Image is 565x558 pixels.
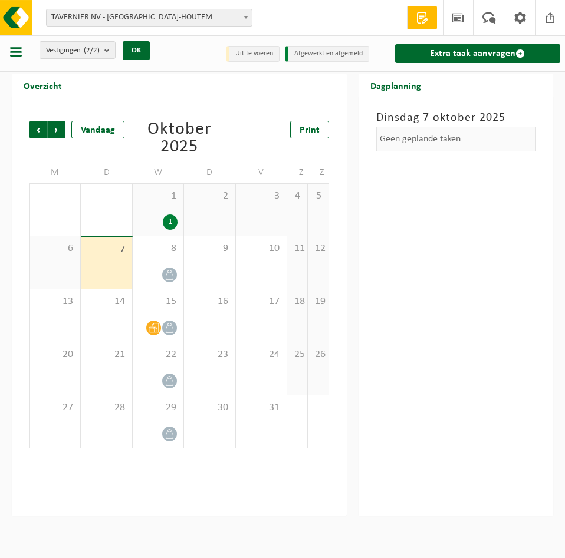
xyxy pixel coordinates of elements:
h2: Overzicht [12,74,74,97]
span: 22 [139,348,178,361]
span: 23 [190,348,229,361]
span: Print [300,126,320,135]
span: 15 [139,295,178,308]
td: M [29,162,81,183]
td: V [236,162,287,183]
span: Vorige [29,121,47,138]
button: Vestigingen(2/2) [40,41,116,59]
span: 2 [190,190,229,203]
td: D [184,162,235,183]
td: Z [287,162,308,183]
li: Uit te voeren [226,46,280,62]
span: 16 [190,295,229,308]
span: 1 [139,190,178,203]
span: 7 [87,243,126,256]
span: 28 [87,401,126,414]
span: 12 [314,242,323,255]
div: Oktober 2025 [133,121,226,156]
span: 19 [314,295,323,308]
span: 11 [293,242,302,255]
a: Print [290,121,329,138]
span: 6 [36,242,74,255]
span: 18 [293,295,302,308]
span: 4 [293,190,302,203]
span: 30 [190,401,229,414]
span: 24 [242,348,281,361]
div: Vandaag [71,121,124,138]
span: 8 [139,242,178,255]
a: Extra taak aanvragen [395,44,560,63]
span: Vestigingen [46,42,100,60]
button: OK [123,41,150,60]
span: 29 [139,401,178,414]
span: Volgende [48,121,65,138]
span: 10 [242,242,281,255]
span: 5 [314,190,323,203]
span: 9 [190,242,229,255]
span: 31 [242,401,281,414]
span: 25 [293,348,302,361]
td: Z [308,162,329,183]
span: 21 [87,348,126,361]
td: W [133,162,184,183]
span: 26 [314,348,323,361]
li: Afgewerkt en afgemeld [285,46,369,62]
span: 27 [36,401,74,414]
span: 13 [36,295,74,308]
h3: Dinsdag 7 oktober 2025 [376,109,536,127]
count: (2/2) [84,47,100,54]
span: 17 [242,295,281,308]
td: D [81,162,132,183]
span: TAVERNIER NV - SINT-LIEVENS-HOUTEM [47,9,252,26]
span: 3 [242,190,281,203]
span: TAVERNIER NV - SINT-LIEVENS-HOUTEM [46,9,252,27]
div: 1 [163,214,178,230]
div: Geen geplande taken [376,127,536,151]
span: 14 [87,295,126,308]
iframe: chat widget [6,532,197,558]
span: 20 [36,348,74,361]
h2: Dagplanning [359,74,433,97]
